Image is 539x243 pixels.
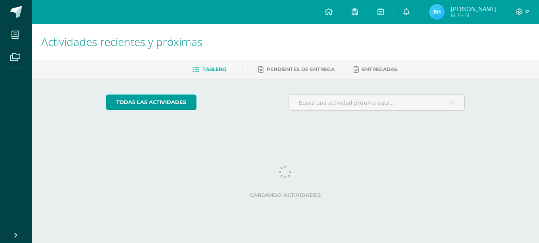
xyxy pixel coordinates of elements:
a: Pendientes de entrega [258,63,335,76]
label: Cargando actividades [106,192,465,198]
span: Actividades recientes y próximas [41,34,202,49]
span: Mi Perfil [451,12,497,19]
input: Busca una actividad próxima aquí... [289,95,465,110]
a: todas las Actividades [106,94,196,110]
a: Tablero [192,63,226,76]
span: Pendientes de entrega [267,66,335,72]
img: 36f7494aa036be5505649963e16a49f3.png [429,4,445,20]
a: Entregadas [354,63,397,76]
span: Entregadas [362,66,397,72]
span: [PERSON_NAME] [451,5,497,13]
span: Tablero [202,66,226,72]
